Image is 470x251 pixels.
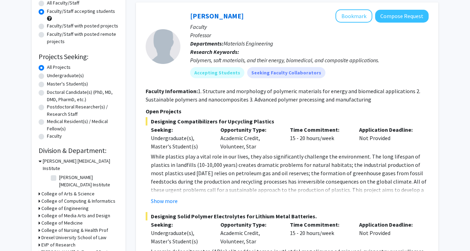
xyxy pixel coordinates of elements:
[41,234,106,241] h3: Drexel University School of Law
[151,125,210,134] p: Seeking:
[47,132,62,140] label: Faculty
[285,125,354,151] div: 15 - 20 hours/week
[335,9,372,23] button: Add Christopher Li to Bookmarks
[47,118,119,132] label: Medical Resident(s) / Medical Fellow(s)
[146,107,429,115] p: Open Projects
[151,134,210,151] div: Undergraduate(s), Master's Student(s)
[5,220,30,246] iframe: Chat
[146,212,429,220] span: Designing Solid Polymer Electrolytes for Lithium Metal Batteries.
[290,125,349,134] p: Time Commitment:
[146,88,198,95] b: Faculty Information:
[41,205,89,212] h3: College of Engineering
[215,220,285,245] div: Academic Credit, Volunteer, Star
[151,220,210,229] p: Seeking:
[59,174,117,188] label: [PERSON_NAME] [MEDICAL_DATA] Institute
[146,88,420,103] fg-read-more: 1. Structure and morphology of polymeric materials for energy and biomedical applications 2. Sust...
[41,241,75,249] h3: EVP of Research
[220,125,279,134] p: Opportunity Type:
[47,22,118,30] label: Faculty/Staff with posted projects
[47,89,119,103] label: Doctoral Candidate(s) (PhD, MD, DMD, PharmD, etc.)
[359,220,418,229] p: Application Deadline:
[151,153,427,218] span: While plastics play a vital role in our lives, they also significantly challenge the environment....
[151,229,210,245] div: Undergraduate(s), Master's Student(s)
[290,220,349,229] p: Time Commitment:
[41,190,95,197] h3: College of Arts & Science
[190,23,429,31] p: Faculty
[47,103,119,118] label: Postdoctoral Researcher(s) / Research Staff
[190,67,244,78] mat-chip: Accepting Students
[354,125,423,151] div: Not Provided
[190,48,239,55] b: Research Keywords:
[247,67,325,78] mat-chip: Seeking Faculty Collaborators
[354,220,423,245] div: Not Provided
[190,56,429,64] div: Polymers, soft materials, and their energy, biomedical, and composite applications.
[190,31,429,39] p: Professor
[41,212,110,219] h3: College of Media Arts and Design
[215,125,285,151] div: Academic Credit, Volunteer, Star
[224,40,273,47] span: Materials Engineering
[47,31,119,45] label: Faculty/Staff with posted remote projects
[190,11,244,20] a: [PERSON_NAME]
[151,197,178,205] button: Show more
[39,52,119,61] h2: Projects Seeking:
[359,125,418,134] p: Application Deadline:
[41,227,108,234] h3: College of Nursing & Health Prof
[190,40,224,47] b: Departments:
[285,220,354,245] div: 15 - 20 hours/week
[220,220,279,229] p: Opportunity Type:
[47,8,115,15] label: Faculty/Staff accepting students
[43,157,119,172] h3: [PERSON_NAME] [MEDICAL_DATA] Institute
[47,72,84,79] label: Undergraduate(s)
[47,80,88,88] label: Master's Student(s)
[375,10,429,23] button: Compose Request to Christopher Li
[47,64,71,71] label: All Projects
[146,117,429,125] span: Designing Compatibilizers for Upcycling Plastics
[39,146,119,155] h2: Division & Department:
[41,219,83,227] h3: College of Medicine
[41,197,115,205] h3: College of Computing & Informatics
